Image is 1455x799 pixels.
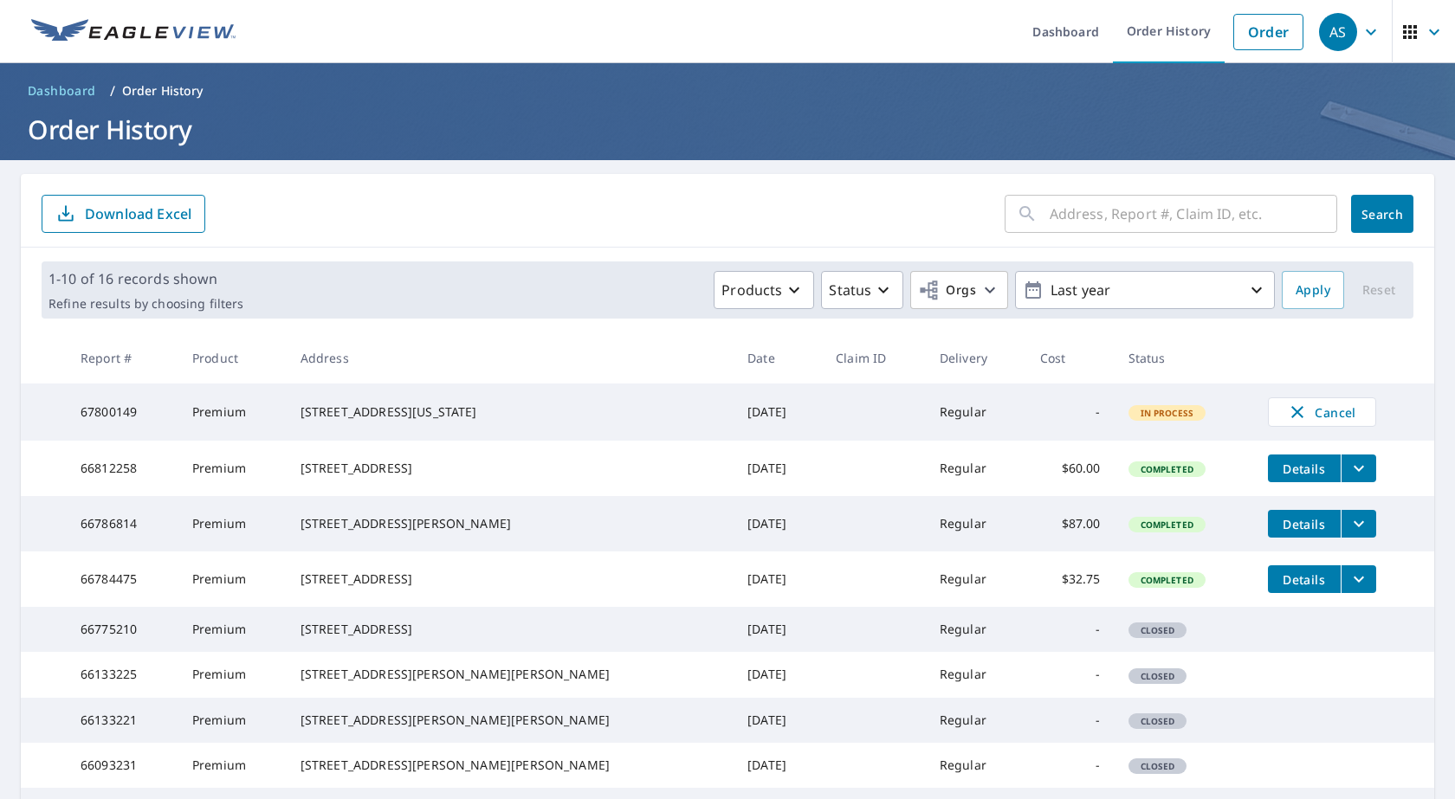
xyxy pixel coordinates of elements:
td: $32.75 [1026,551,1115,607]
td: 66133225 [67,652,178,697]
td: Premium [178,496,287,551]
button: filesDropdownBtn-66812258 [1341,454,1376,482]
img: EV Logo [31,19,236,45]
p: Products [721,280,782,300]
div: [STREET_ADDRESS] [301,570,720,588]
button: Last year [1015,271,1275,309]
td: 66775210 [67,607,178,652]
input: Address, Report #, Claim ID, etc. [1050,190,1337,238]
th: Product [178,332,287,383]
th: Report # [67,332,178,383]
td: 67800149 [67,383,178,441]
td: - [1026,698,1115,743]
button: Status [821,271,903,309]
a: Order [1233,14,1303,50]
div: [STREET_ADDRESS] [301,621,720,638]
td: Premium [178,652,287,697]
td: Regular [926,607,1026,652]
button: detailsBtn-66812258 [1268,454,1341,482]
td: Premium [178,441,287,496]
td: [DATE] [734,496,822,551]
h1: Order History [21,112,1434,147]
button: filesDropdownBtn-66784475 [1341,565,1376,593]
td: Regular [926,441,1026,496]
p: Download Excel [85,204,191,223]
td: 66093231 [67,743,178,788]
nav: breadcrumb [21,77,1434,105]
td: Regular [926,698,1026,743]
th: Address [287,332,734,383]
td: Regular [926,383,1026,441]
div: [STREET_ADDRESS] [301,460,720,477]
td: - [1026,383,1115,441]
td: Regular [926,743,1026,788]
span: Details [1278,516,1330,532]
td: [DATE] [734,698,822,743]
button: Apply [1282,271,1344,309]
button: Cancel [1268,397,1376,427]
button: detailsBtn-66786814 [1268,510,1341,538]
span: Details [1278,571,1330,588]
td: [DATE] [734,607,822,652]
button: Products [714,271,814,309]
p: 1-10 of 16 records shown [48,268,243,289]
td: 66812258 [67,441,178,496]
button: Orgs [910,271,1008,309]
td: - [1026,743,1115,788]
button: Search [1351,195,1413,233]
td: Premium [178,743,287,788]
div: [STREET_ADDRESS][US_STATE] [301,403,720,421]
td: 66786814 [67,496,178,551]
td: 66784475 [67,551,178,607]
span: Completed [1130,519,1204,531]
th: Date [734,332,822,383]
span: Orgs [918,280,976,301]
th: Cost [1026,332,1115,383]
td: Premium [178,607,287,652]
span: Completed [1130,574,1204,586]
td: Regular [926,496,1026,551]
td: - [1026,607,1115,652]
th: Claim ID [822,332,926,383]
td: [DATE] [734,551,822,607]
td: Regular [926,652,1026,697]
button: filesDropdownBtn-66786814 [1341,510,1376,538]
td: $87.00 [1026,496,1115,551]
th: Status [1115,332,1254,383]
li: / [110,81,115,101]
span: In Process [1130,407,1205,419]
td: $60.00 [1026,441,1115,496]
p: Refine results by choosing filters [48,296,243,312]
span: Closed [1130,670,1186,682]
td: 66133221 [67,698,178,743]
span: Cancel [1286,402,1358,422]
th: Delivery [926,332,1026,383]
span: Dashboard [28,82,96,100]
div: [STREET_ADDRESS][PERSON_NAME] [301,515,720,532]
td: Premium [178,383,287,441]
td: [DATE] [734,652,822,697]
a: Dashboard [21,77,103,105]
div: [STREET_ADDRESS][PERSON_NAME][PERSON_NAME] [301,712,720,729]
td: [DATE] [734,441,822,496]
p: Order History [122,82,204,100]
button: Download Excel [42,195,205,233]
button: detailsBtn-66784475 [1268,565,1341,593]
td: [DATE] [734,743,822,788]
p: Status [829,280,871,300]
p: Last year [1044,275,1246,306]
span: Closed [1130,715,1186,727]
span: Closed [1130,760,1186,772]
span: Completed [1130,463,1204,475]
span: Apply [1296,280,1330,301]
span: Details [1278,461,1330,477]
td: Premium [178,551,287,607]
div: [STREET_ADDRESS][PERSON_NAME][PERSON_NAME] [301,666,720,683]
div: AS [1319,13,1357,51]
td: - [1026,652,1115,697]
td: [DATE] [734,383,822,441]
td: Regular [926,551,1026,607]
td: Premium [178,698,287,743]
span: Closed [1130,624,1186,636]
span: Search [1365,206,1400,222]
